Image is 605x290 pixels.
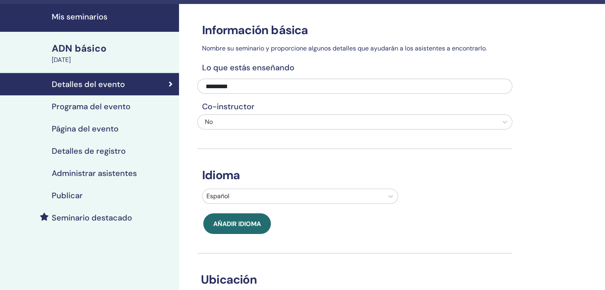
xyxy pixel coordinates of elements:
font: Detalles de registro [52,146,126,156]
font: Lo que estás enseñando [202,62,294,73]
font: Nombre su seminario y proporcione algunos detalles que ayudarán a los asistentes a encontrarlo. [202,44,487,52]
font: Seminario destacado [52,213,132,223]
font: Publicar [52,190,83,201]
font: Co-instructor [202,101,255,112]
font: ADN básico [52,42,107,54]
font: No [205,118,213,126]
font: Detalles del evento [52,79,125,89]
font: [DATE] [52,56,71,64]
font: Idioma [202,167,240,183]
font: Mis seminarios [52,12,107,22]
font: Administrar asistentes [52,168,137,178]
font: Página del evento [52,124,119,134]
a: ADN básico[DATE] [47,42,179,65]
font: Añadir idioma [213,220,261,228]
font: Información básica [202,22,308,38]
font: Ubicación [201,272,257,287]
button: Añadir idioma [203,213,271,234]
font: Programa del evento [52,101,130,112]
